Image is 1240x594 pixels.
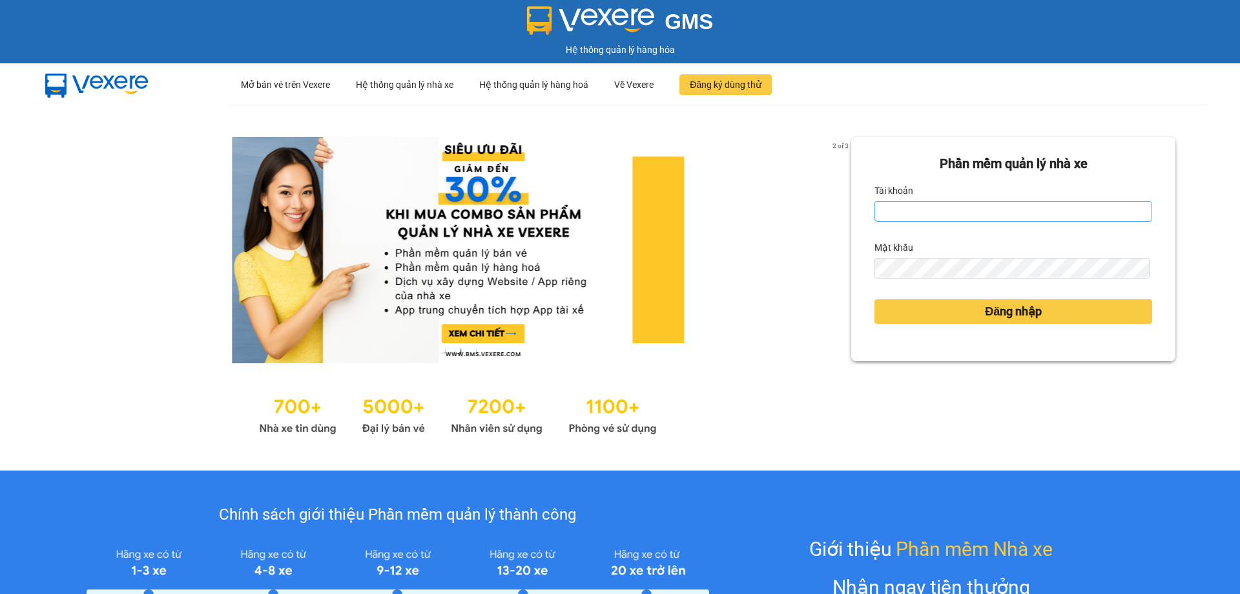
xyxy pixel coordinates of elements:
[471,348,476,353] li: slide item 3
[614,64,654,105] div: Về Vexere
[479,64,588,105] div: Hệ thống quản lý hàng hoá
[665,10,713,34] span: GMS
[690,78,761,92] span: Đăng ký dùng thử
[455,348,460,353] li: slide item 2
[809,534,1053,564] div: Giới thiệu
[874,180,913,201] label: Tài khoản
[874,258,1149,279] input: Mật khẩu
[527,19,714,30] a: GMS
[3,43,1237,57] div: Hệ thống quản lý hàng hóa
[833,137,851,363] button: next slide / item
[896,534,1053,564] span: Phần mềm Nhà xe
[259,389,657,438] img: Statistics.png
[527,6,655,35] img: logo 2
[874,237,913,258] label: Mật khẩu
[65,137,83,363] button: previous slide / item
[874,154,1152,174] div: Phần mềm quản lý nhà xe
[874,299,1152,324] button: Đăng nhập
[440,348,445,353] li: slide item 1
[32,63,161,106] img: mbUUG5Q.png
[356,64,453,105] div: Hệ thống quản lý nhà xe
[241,64,330,105] div: Mở bán vé trên Vexere
[87,503,708,527] div: Chính sách giới thiệu Phần mềm quản lý thành công
[985,302,1042,321] span: Đăng nhập
[874,201,1152,222] input: Tài khoản
[679,74,772,95] button: Đăng ký dùng thử
[829,137,851,154] p: 2 of 3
